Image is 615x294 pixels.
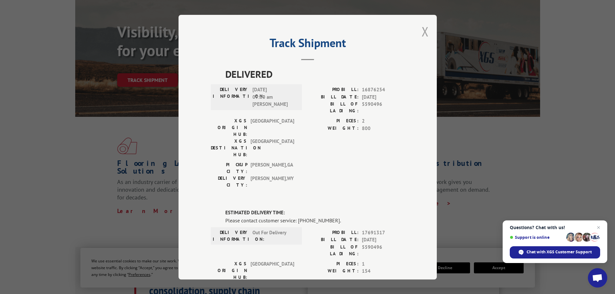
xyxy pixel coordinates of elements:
h2: Track Shipment [211,38,405,51]
label: DELIVERY INFORMATION: [213,229,249,242]
span: 17691317 [362,229,405,236]
span: DELIVERED [225,67,405,81]
span: Out For Delivery [252,229,296,242]
label: PIECES: [308,117,359,125]
label: BILL OF LADING: [308,101,359,114]
span: 5590496 [362,101,405,114]
span: [DATE] 09:00 am [PERSON_NAME] [252,86,296,108]
label: DELIVERY INFORMATION: [213,86,249,108]
label: XGS ORIGIN HUB: [211,260,247,280]
span: 800 [362,125,405,132]
label: PROBILL: [308,86,359,94]
label: PIECES: [308,260,359,268]
span: 154 [362,268,405,275]
label: DELIVERY CITY: [211,175,247,188]
span: Questions? Chat with us! [510,225,600,230]
div: Open chat [588,268,607,288]
label: ESTIMATED DELIVERY TIME: [225,209,405,217]
label: PROBILL: [308,229,359,236]
label: BILL DATE: [308,236,359,244]
span: [GEOGRAPHIC_DATA] [251,117,294,138]
span: Close chat [595,224,602,231]
span: [DATE] [362,93,405,101]
span: 1 [362,260,405,268]
label: BILL OF LADING: [308,243,359,257]
label: BILL DATE: [308,93,359,101]
span: [PERSON_NAME] , GA [251,161,294,175]
label: PICKUP CITY: [211,161,247,175]
button: Close modal [422,23,429,40]
label: XGS DESTINATION HUB: [211,138,247,158]
span: [PERSON_NAME] , WY [251,175,294,188]
div: Please contact customer service: [PHONE_NUMBER]. [225,216,405,224]
span: Chat with XGS Customer Support [527,249,592,255]
label: WEIGHT: [308,125,359,132]
div: Chat with XGS Customer Support [510,246,600,259]
span: 2 [362,117,405,125]
span: Support is online [510,235,564,240]
label: XGS ORIGIN HUB: [211,117,247,138]
span: [GEOGRAPHIC_DATA] [251,260,294,280]
span: 16876254 [362,86,405,94]
span: 5590496 [362,243,405,257]
label: WEIGHT: [308,268,359,275]
span: [GEOGRAPHIC_DATA] [251,138,294,158]
span: [DATE] [362,236,405,244]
